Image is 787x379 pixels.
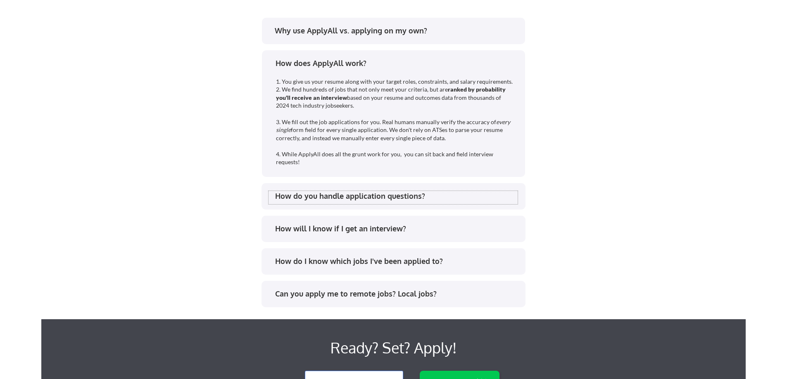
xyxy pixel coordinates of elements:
div: 1. You give us your resume along with your target roles, constraints, and salary requirements. 2.... [276,78,514,167]
div: How do I know which jobs I've been applied to? [275,256,518,266]
strong: ranked by probability you'll receive an interview [276,86,507,101]
div: Why use ApplyAll vs. applying on my own? [275,26,517,36]
div: Can you apply me to remote jobs? Local jobs? [275,289,518,299]
div: How does ApplyAll work? [276,58,518,68]
div: Ready? Set? Apply! [157,336,630,360]
div: How will I know if I get an interview? [275,224,518,234]
div: How do you handle application questions? [275,191,518,201]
